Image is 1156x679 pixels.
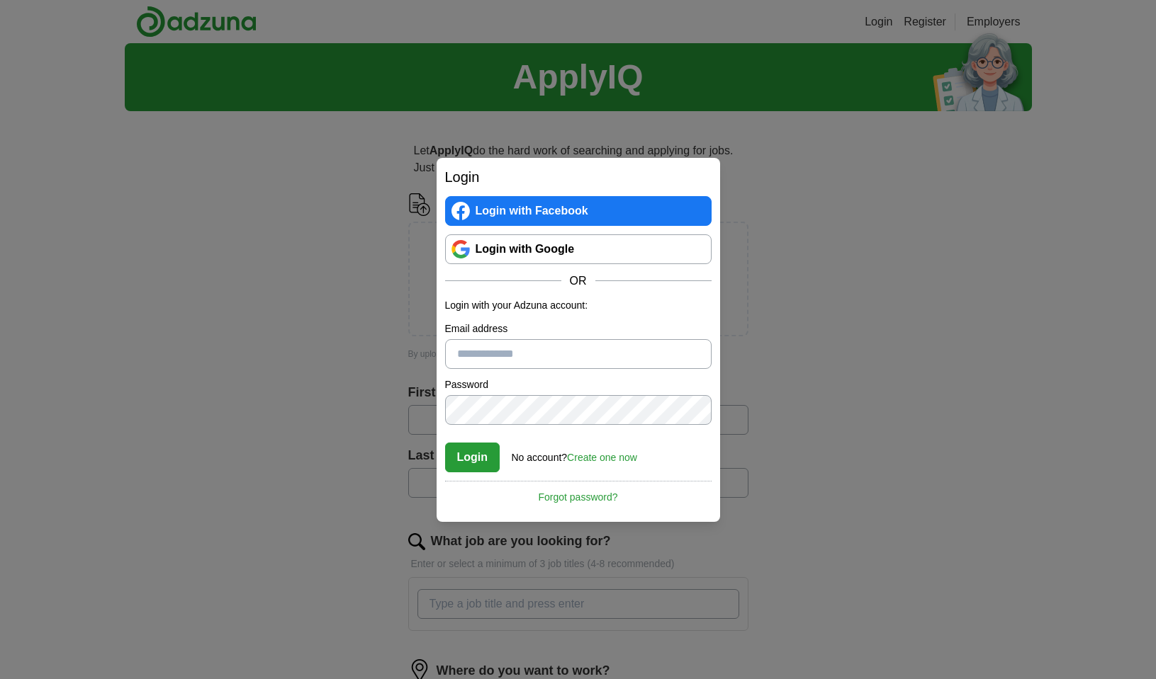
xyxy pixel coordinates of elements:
[567,452,637,463] a: Create one now
[512,442,637,465] div: No account?
[445,443,500,472] button: Login
[445,298,712,313] p: Login with your Adzuna account:
[445,196,712,226] a: Login with Facebook
[445,321,712,336] label: Email address
[445,234,712,264] a: Login with Google
[561,273,595,290] span: OR
[445,166,712,188] h2: Login
[445,377,712,392] label: Password
[445,481,712,505] a: Forgot password?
